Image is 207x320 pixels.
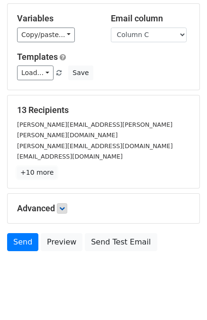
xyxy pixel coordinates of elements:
a: Preview [41,233,82,251]
a: Load... [17,66,54,80]
a: Templates [17,52,58,62]
small: [PERSON_NAME][EMAIL_ADDRESS][DOMAIN_NAME] [17,142,173,150]
a: +10 more [17,167,57,179]
small: [PERSON_NAME][EMAIL_ADDRESS][PERSON_NAME][PERSON_NAME][DOMAIN_NAME] [17,121,172,139]
iframe: Chat Widget [160,274,207,320]
small: [EMAIL_ADDRESS][DOMAIN_NAME] [17,153,123,160]
a: Copy/paste... [17,28,75,42]
h5: Variables [17,13,97,24]
h5: Advanced [17,203,190,214]
a: Send [7,233,38,251]
a: Send Test Email [85,233,157,251]
button: Save [68,66,93,80]
h5: Email column [111,13,190,24]
h5: 13 Recipients [17,105,190,115]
